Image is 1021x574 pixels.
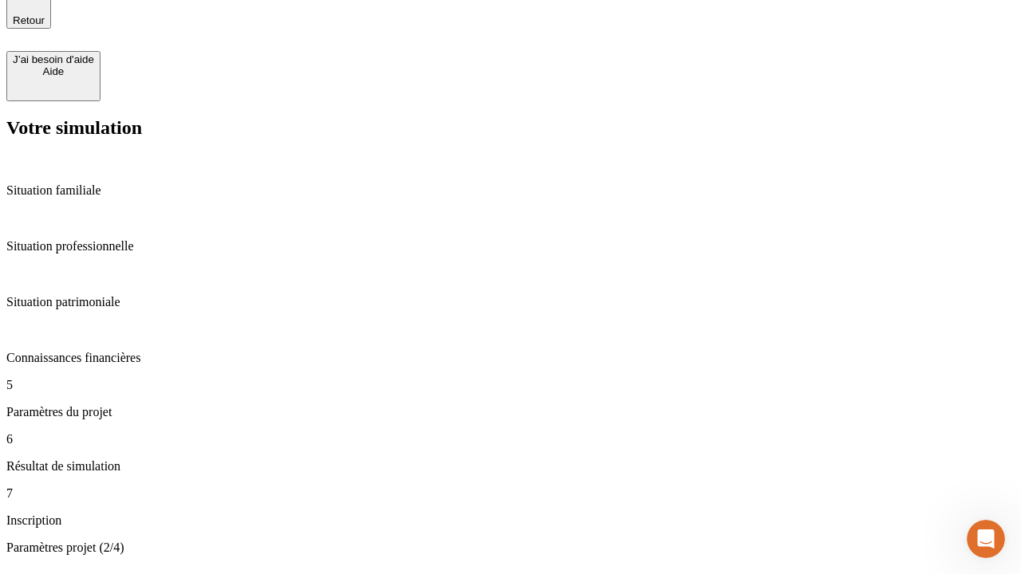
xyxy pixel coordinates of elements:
[6,432,1015,446] p: 6
[13,14,45,26] span: Retour
[13,65,94,77] div: Aide
[6,459,1015,474] p: Résultat de simulation
[6,378,1015,392] p: 5
[6,405,1015,419] p: Paramètres du projet
[6,239,1015,254] p: Situation professionnelle
[6,295,1015,309] p: Situation patrimoniale
[6,351,1015,365] p: Connaissances financières
[967,520,1005,558] iframe: Intercom live chat
[6,513,1015,528] p: Inscription
[6,183,1015,198] p: Situation familiale
[6,51,101,101] button: J’ai besoin d'aideAide
[13,53,94,65] div: J’ai besoin d'aide
[6,117,1015,139] h2: Votre simulation
[6,486,1015,501] p: 7
[6,541,1015,555] p: Paramètres projet (2/4)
